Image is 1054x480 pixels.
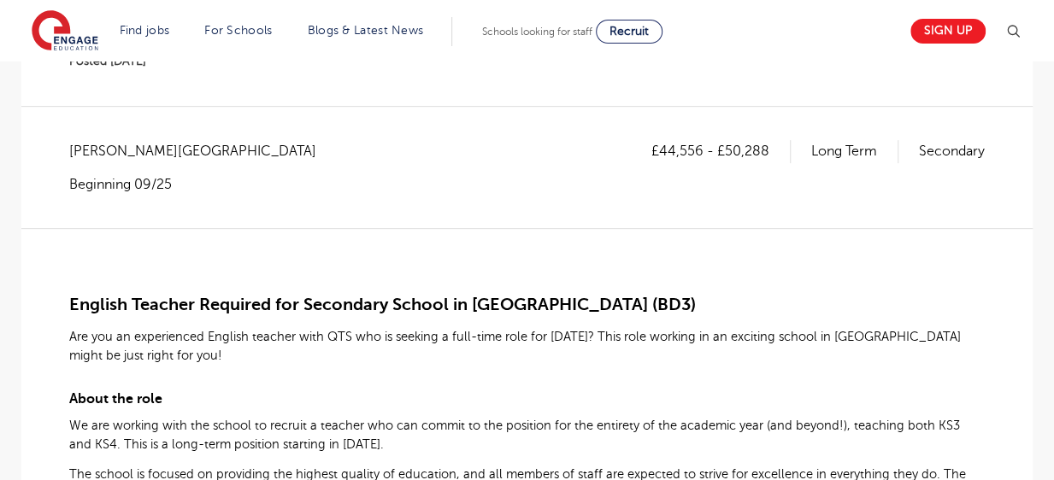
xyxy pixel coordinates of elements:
[69,330,961,362] span: Are you an experienced English teacher with QTS who is seeking a full-time role for [DATE]? This ...
[120,24,170,37] a: Find jobs
[204,24,272,37] a: For Schools
[609,25,649,38] span: Recruit
[308,24,424,37] a: Blogs & Latest News
[69,175,333,194] p: Beginning 09/25
[811,140,898,162] p: Long Term
[69,140,333,162] span: [PERSON_NAME][GEOGRAPHIC_DATA]
[596,20,662,44] a: Recruit
[482,26,592,38] span: Schools looking for staff
[69,391,162,407] span: About the role
[69,419,960,451] span: We are working with the school to recruit a teacher who can commit to the position for the entire...
[910,19,986,44] a: Sign up
[32,10,98,53] img: Engage Education
[69,295,696,314] span: English Teacher Required for Secondary School in [GEOGRAPHIC_DATA] (BD3)
[919,140,985,162] p: Secondary
[651,140,791,162] p: £44,556 - £50,288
